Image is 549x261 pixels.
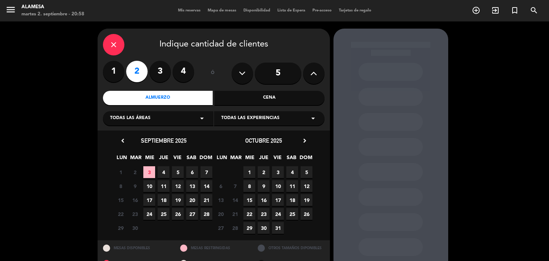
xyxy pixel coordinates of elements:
[272,222,284,234] span: 31
[115,194,127,206] span: 15
[109,40,118,49] i: close
[230,153,242,165] span: MAR
[286,194,298,206] span: 18
[103,34,325,55] div: Indique cantidad de clientes
[199,153,211,165] span: DOM
[272,208,284,220] span: 24
[201,180,212,192] span: 14
[252,240,330,256] div: OTROS TAMAÑOS DIPONIBLES
[129,166,141,178] span: 2
[229,180,241,192] span: 7
[158,180,169,192] span: 11
[158,208,169,220] span: 25
[172,194,184,206] span: 19
[272,180,284,192] span: 10
[309,9,335,13] span: Pre-acceso
[115,180,127,192] span: 8
[229,222,241,234] span: 28
[149,61,171,82] label: 3
[301,137,308,144] i: chevron_right
[115,222,127,234] span: 29
[214,91,325,105] div: Cena
[300,153,311,165] span: DOM
[186,208,198,220] span: 27
[172,208,184,220] span: 26
[143,166,155,178] span: 3
[21,4,84,11] div: Alamesa
[198,114,206,123] i: arrow_drop_down
[472,6,480,15] i: add_circle_outline
[143,180,155,192] span: 10
[215,180,227,192] span: 6
[243,180,255,192] span: 8
[201,166,212,178] span: 7
[286,153,297,165] span: SAB
[103,91,213,105] div: Almuerzo
[215,222,227,234] span: 27
[274,9,309,13] span: Lista de Espera
[229,208,241,220] span: 21
[286,166,298,178] span: 4
[258,166,269,178] span: 2
[258,194,269,206] span: 16
[129,194,141,206] span: 16
[129,208,141,220] span: 23
[186,153,197,165] span: SAB
[172,166,184,178] span: 5
[301,208,312,220] span: 26
[286,208,298,220] span: 25
[98,240,175,256] div: MESAS DISPONIBLES
[240,9,274,13] span: Disponibilidad
[301,180,312,192] span: 12
[186,194,198,206] span: 20
[141,137,187,144] span: septiembre 2025
[143,194,155,206] span: 17
[243,194,255,206] span: 15
[301,166,312,178] span: 5
[530,6,538,15] i: search
[244,153,256,165] span: MIE
[510,6,519,15] i: turned_in_not
[201,61,224,86] div: ó
[258,222,269,234] span: 30
[258,208,269,220] span: 23
[103,61,124,82] label: 1
[186,180,198,192] span: 13
[158,194,169,206] span: 18
[158,153,169,165] span: JUE
[272,166,284,178] span: 3
[110,115,150,122] span: Todas las áreas
[245,137,282,144] span: octubre 2025
[243,208,255,220] span: 22
[129,222,141,234] span: 30
[301,194,312,206] span: 19
[201,194,212,206] span: 21
[126,61,148,82] label: 2
[491,6,500,15] i: exit_to_app
[129,180,141,192] span: 9
[172,153,183,165] span: VIE
[116,153,128,165] span: LUN
[5,4,16,15] i: menu
[204,9,240,13] span: Mapa de mesas
[272,194,284,206] span: 17
[174,9,204,13] span: Mis reservas
[221,115,280,122] span: Todas las experiencias
[215,208,227,220] span: 20
[309,114,317,123] i: arrow_drop_down
[229,194,241,206] span: 14
[173,61,194,82] label: 4
[258,153,269,165] span: JUE
[335,9,375,13] span: Tarjetas de regalo
[243,166,255,178] span: 1
[119,137,127,144] i: chevron_left
[130,153,142,165] span: MAR
[143,208,155,220] span: 24
[216,153,228,165] span: LUN
[21,11,84,18] div: martes 2. septiembre - 20:58
[144,153,155,165] span: MIE
[286,180,298,192] span: 11
[243,222,255,234] span: 29
[5,4,16,18] button: menu
[115,208,127,220] span: 22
